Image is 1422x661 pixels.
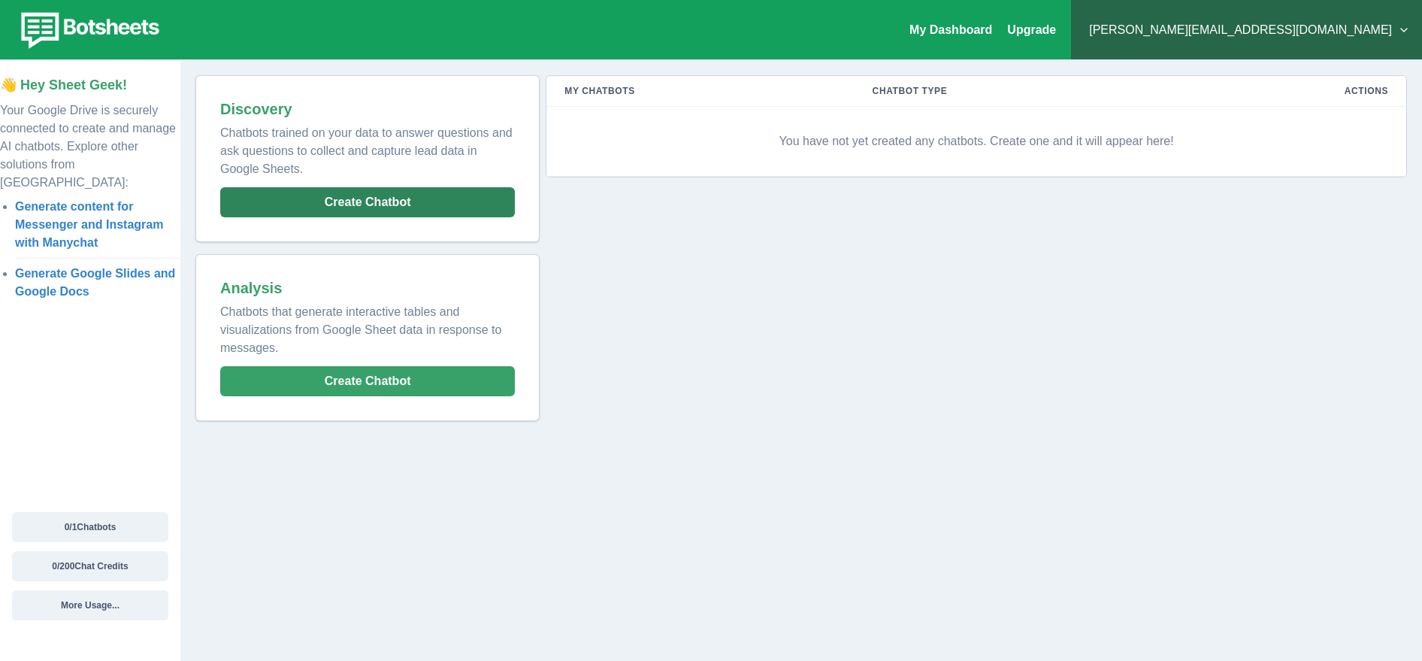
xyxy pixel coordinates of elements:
th: Actions [1175,76,1406,107]
p: Chatbots trained on your data to answer questions and ask questions to collect and capture lead d... [220,118,515,178]
button: 0/200Chat Credits [12,551,168,581]
p: Chatbots that generate interactive tables and visualizations from Google Sheet data in response t... [220,297,515,357]
a: Generate content for Messenger and Instagram with Manychat [15,200,163,249]
th: My Chatbots [546,76,854,107]
button: 0/1Chatbots [12,512,168,542]
button: More Usage... [12,590,168,620]
a: Generate Google Slides and Google Docs [15,267,175,298]
img: botsheets-logo.png [12,9,164,51]
button: [PERSON_NAME][EMAIL_ADDRESS][DOMAIN_NAME] [1083,15,1410,45]
button: Create Chatbot [220,366,515,396]
a: My Dashboard [909,23,992,36]
button: Create Chatbot [220,187,515,217]
th: Chatbot Type [855,76,1175,107]
p: You have not yet created any chatbots. Create one and it will appear here! [564,119,1388,164]
h2: Discovery [220,100,515,118]
h2: Analysis [220,279,515,297]
a: Upgrade [1007,23,1056,36]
